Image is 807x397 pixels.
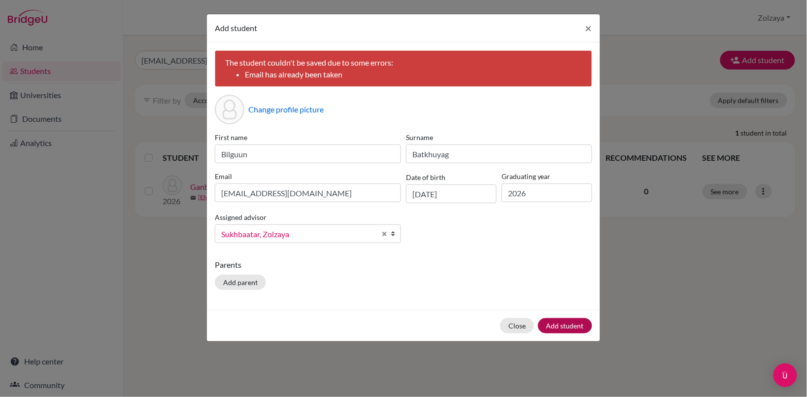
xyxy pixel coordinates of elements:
input: dd/mm/yyyy [406,184,497,203]
label: First name [215,132,401,143]
div: The student couldn't be saved due to some errors: [215,50,592,87]
span: × [585,21,592,35]
label: Date of birth [406,172,445,182]
li: Email has already been taken [245,69,582,80]
span: Add student [215,23,257,33]
label: Email [215,171,401,181]
label: Surname [406,132,592,143]
button: Close [577,14,600,42]
p: Parents [215,259,592,271]
button: Add student [538,318,592,333]
div: Open Intercom Messenger [773,363,797,387]
label: Graduating year [502,171,592,181]
span: Sukhbaatar, Zolzaya [221,228,376,241]
button: Close [500,318,534,333]
div: Profile picture [215,95,244,124]
label: Assigned advisor [215,212,267,222]
button: Add parent [215,275,266,290]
